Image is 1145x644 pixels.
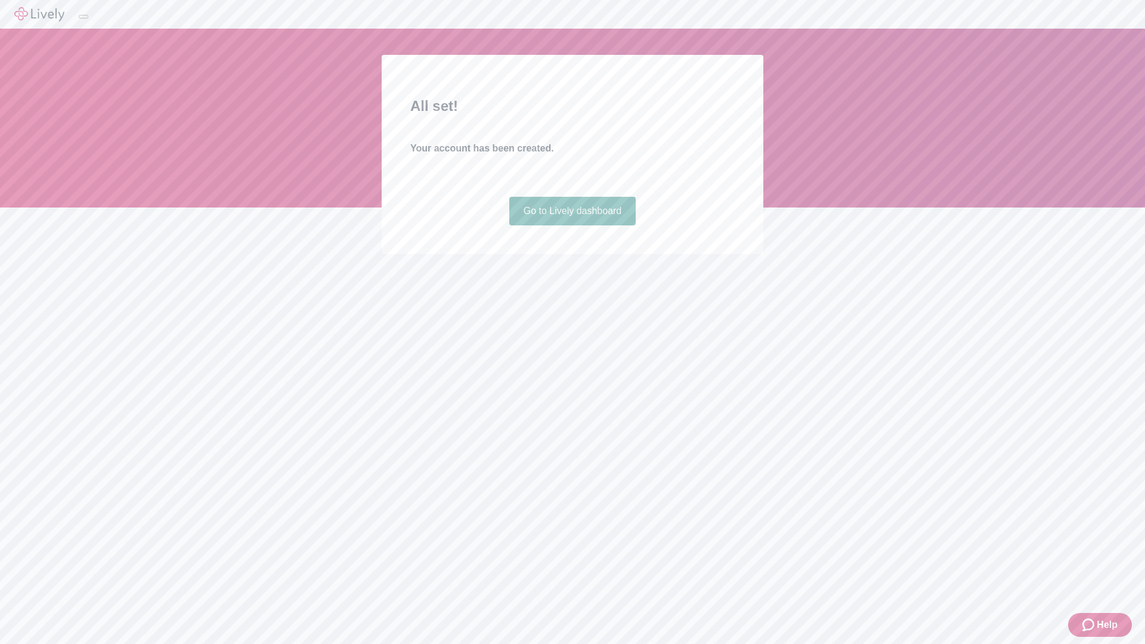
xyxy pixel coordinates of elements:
[79,15,88,18] button: Log out
[1082,618,1097,632] svg: Zendesk support icon
[410,95,735,117] h2: All set!
[410,141,735,156] h4: Your account has been created.
[509,197,636,225] a: Go to Lively dashboard
[14,7,64,21] img: Lively
[1097,618,1118,632] span: Help
[1068,613,1132,637] button: Zendesk support iconHelp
